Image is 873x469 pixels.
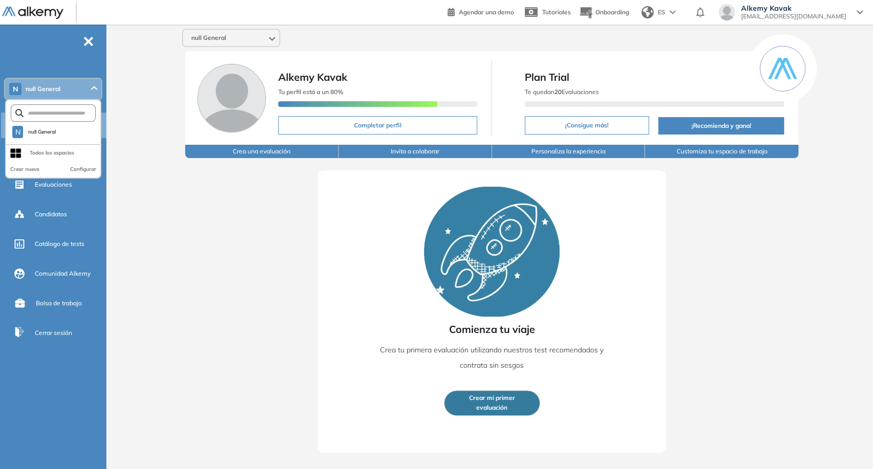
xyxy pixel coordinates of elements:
[13,85,18,93] span: N
[30,149,74,157] div: Todos los espacios
[554,88,562,96] b: 20
[444,390,540,416] button: Crear mi primerevaluación
[542,8,571,16] span: Tutoriales
[469,393,515,403] span: Crear mi primer
[741,4,846,12] span: Alkemy Kavak
[36,299,82,308] span: Bolsa de trabajo
[185,145,339,158] button: Crea una evaluación
[492,145,645,158] button: Personaliza la experiencia
[35,239,84,249] span: Catálogo de tests
[70,165,96,173] button: Configurar
[339,145,492,158] button: Invita a colaborar
[476,403,507,413] span: evaluación
[197,64,266,132] img: Foto de perfil
[35,269,91,278] span: Comunidad Alkemy
[525,88,599,96] span: Te quedan Evaluaciones
[525,116,649,135] button: ¡Consigue más!
[26,85,60,93] span: null General
[449,322,535,337] span: Comienza tu viaje
[278,116,477,135] button: Completar perfil
[579,2,629,24] button: Onboarding
[658,8,665,17] span: ES
[278,71,347,83] span: Alkemy Kavak
[669,10,676,14] img: arrow
[645,145,798,158] button: Customiza tu espacio de trabajo
[658,117,784,135] button: ¡Recomienda y gana!
[741,12,846,20] span: [EMAIL_ADDRESS][DOMAIN_NAME]
[15,128,20,136] span: N
[2,7,63,19] img: Logo
[35,210,67,219] span: Candidatos
[525,70,784,85] span: Plan Trial
[459,8,514,16] span: Agendar una demo
[27,128,56,136] span: null General
[447,5,514,17] a: Agendar una demo
[641,6,654,18] img: world
[368,342,615,373] p: Crea tu primera evaluación utilizando nuestros test recomendados y contrata sin sesgos
[278,88,343,96] span: Tu perfil está a un 80%
[595,8,629,16] span: Onboarding
[424,187,559,317] img: Rocket
[35,328,72,338] span: Cerrar sesión
[35,180,72,189] span: Evaluaciones
[10,165,39,173] button: Crear nuevo
[191,34,226,42] span: null General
